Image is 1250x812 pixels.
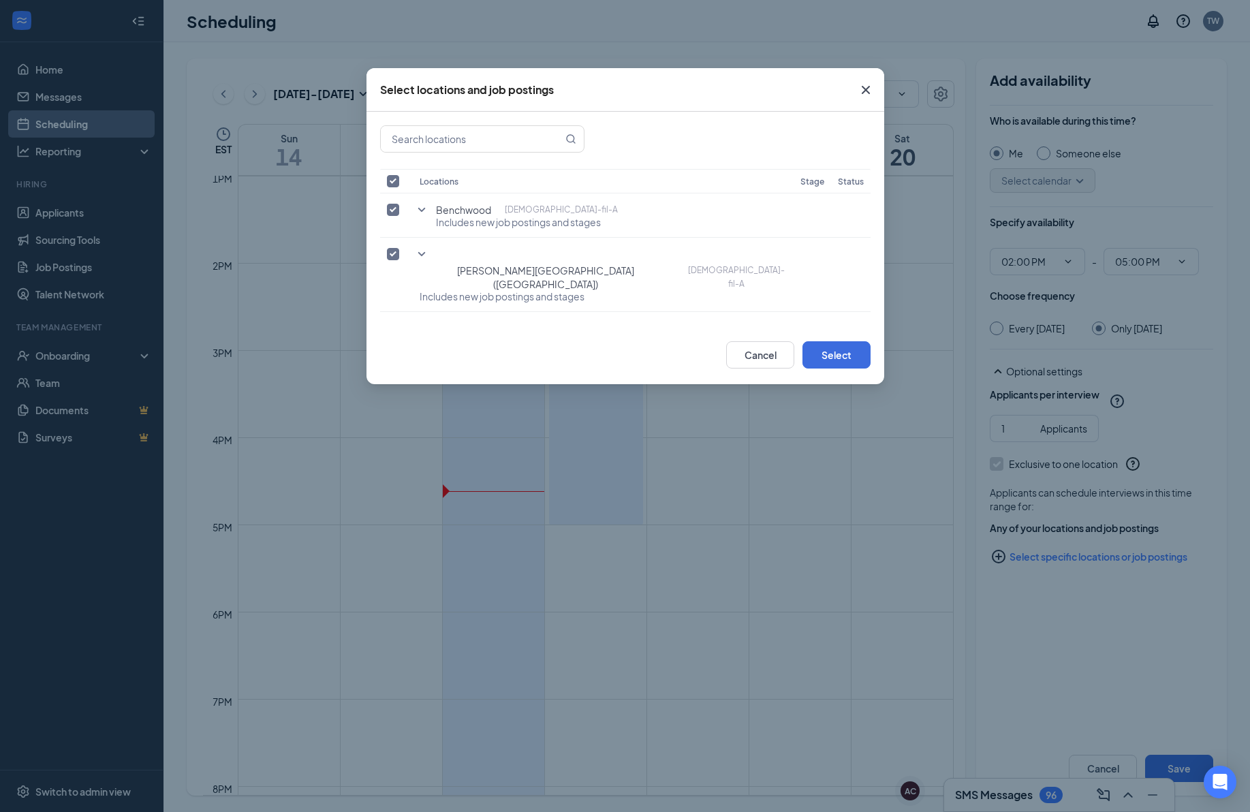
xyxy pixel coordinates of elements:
svg: SmallChevronDown [413,202,430,218]
div: Open Intercom Messenger [1204,766,1236,798]
span: [PERSON_NAME][GEOGRAPHIC_DATA] ([GEOGRAPHIC_DATA]) [420,264,672,291]
span: Benchwood [436,203,491,217]
th: Status [831,169,871,193]
svg: MagnifyingGlass [565,134,576,144]
span: Includes new job postings and stages [420,290,787,303]
button: Select [802,341,871,369]
svg: SmallChevronDown [413,246,430,262]
input: Search locations [381,126,563,152]
th: Stage [794,169,831,193]
p: [DEMOGRAPHIC_DATA]-fil-A [505,203,618,217]
span: Includes new job postings and stages [436,215,618,229]
div: Select locations and job postings [380,82,554,97]
th: Locations [413,169,794,193]
button: Cancel [726,341,794,369]
p: [DEMOGRAPHIC_DATA]-fil-A [685,264,786,291]
svg: Cross [858,82,874,98]
button: Close [847,68,884,112]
